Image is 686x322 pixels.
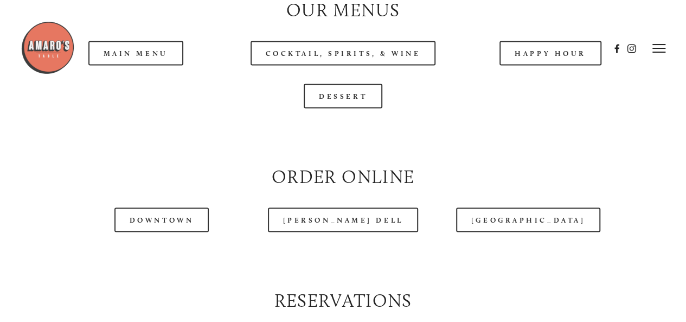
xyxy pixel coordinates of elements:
a: Downtown [114,208,209,232]
h2: Order Online [41,164,645,190]
img: Amaro's Table [21,21,75,75]
h2: Reservations [41,288,645,313]
a: [GEOGRAPHIC_DATA] [456,208,600,232]
a: [PERSON_NAME] Dell [268,208,419,232]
